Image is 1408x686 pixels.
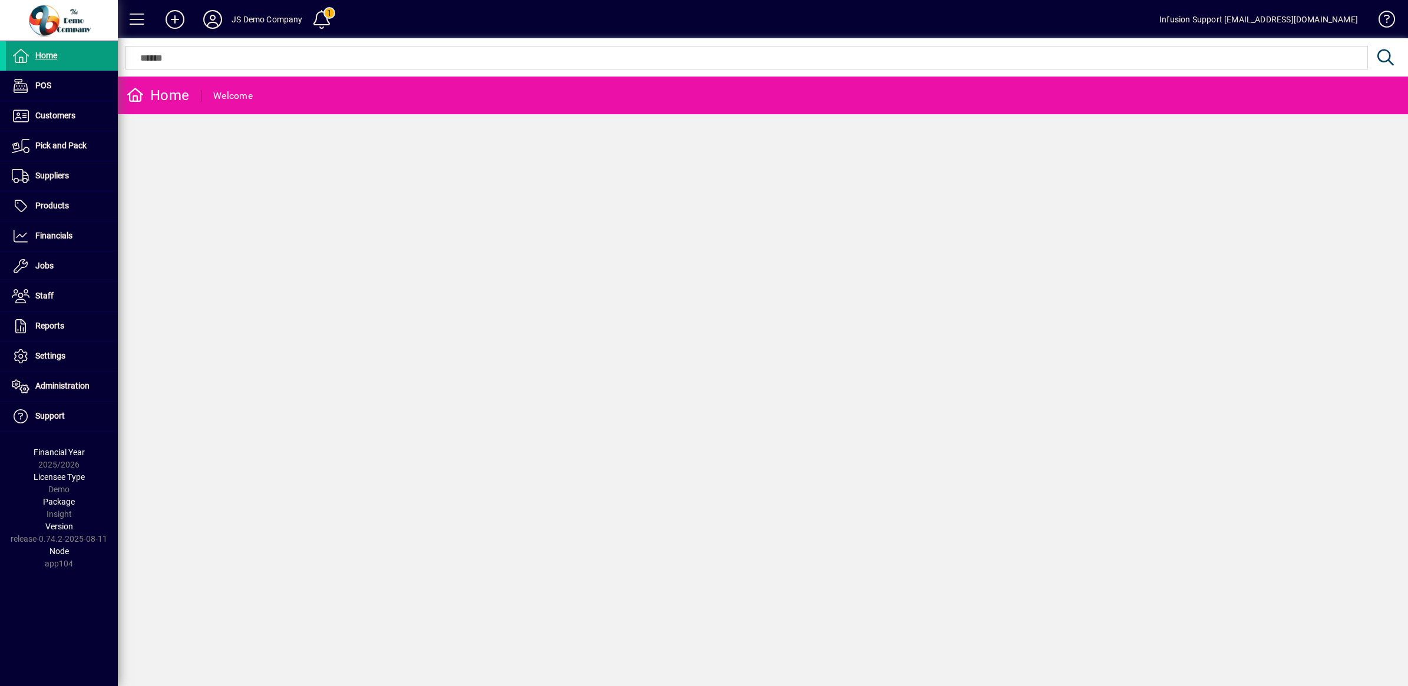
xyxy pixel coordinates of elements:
[1370,2,1393,41] a: Knowledge Base
[35,171,69,180] span: Suppliers
[6,161,118,191] a: Suppliers
[35,81,51,90] span: POS
[232,10,303,29] div: JS Demo Company
[35,411,65,420] span: Support
[35,201,69,210] span: Products
[156,9,194,30] button: Add
[35,111,75,120] span: Customers
[6,281,118,311] a: Staff
[6,311,118,341] a: Reports
[34,472,85,482] span: Licensee Type
[1159,10,1358,29] div: Infusion Support [EMAIL_ADDRESS][DOMAIN_NAME]
[35,321,64,330] span: Reports
[6,342,118,371] a: Settings
[6,372,118,401] a: Administration
[6,131,118,161] a: Pick and Pack
[6,221,118,251] a: Financials
[6,251,118,281] a: Jobs
[6,402,118,431] a: Support
[35,351,65,360] span: Settings
[213,87,253,105] div: Welcome
[6,101,118,131] a: Customers
[127,86,189,105] div: Home
[35,141,87,150] span: Pick and Pack
[35,261,54,270] span: Jobs
[35,231,72,240] span: Financials
[49,546,69,556] span: Node
[35,291,54,300] span: Staff
[6,191,118,221] a: Products
[35,51,57,60] span: Home
[43,497,75,506] span: Package
[194,9,232,30] button: Profile
[6,71,118,101] a: POS
[45,522,73,531] span: Version
[35,381,90,390] span: Administration
[34,448,85,457] span: Financial Year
